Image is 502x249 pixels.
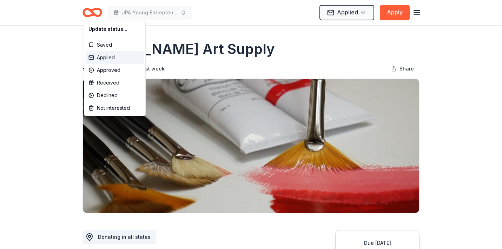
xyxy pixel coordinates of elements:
span: JPA Young Entrepreneur’s Christmas Market [122,8,178,17]
div: Applied [86,51,144,64]
div: Not interested [86,102,144,114]
div: Update status... [86,23,144,35]
div: Received [86,76,144,89]
div: Approved [86,64,144,76]
div: Saved [86,39,144,51]
div: Declined [86,89,144,102]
